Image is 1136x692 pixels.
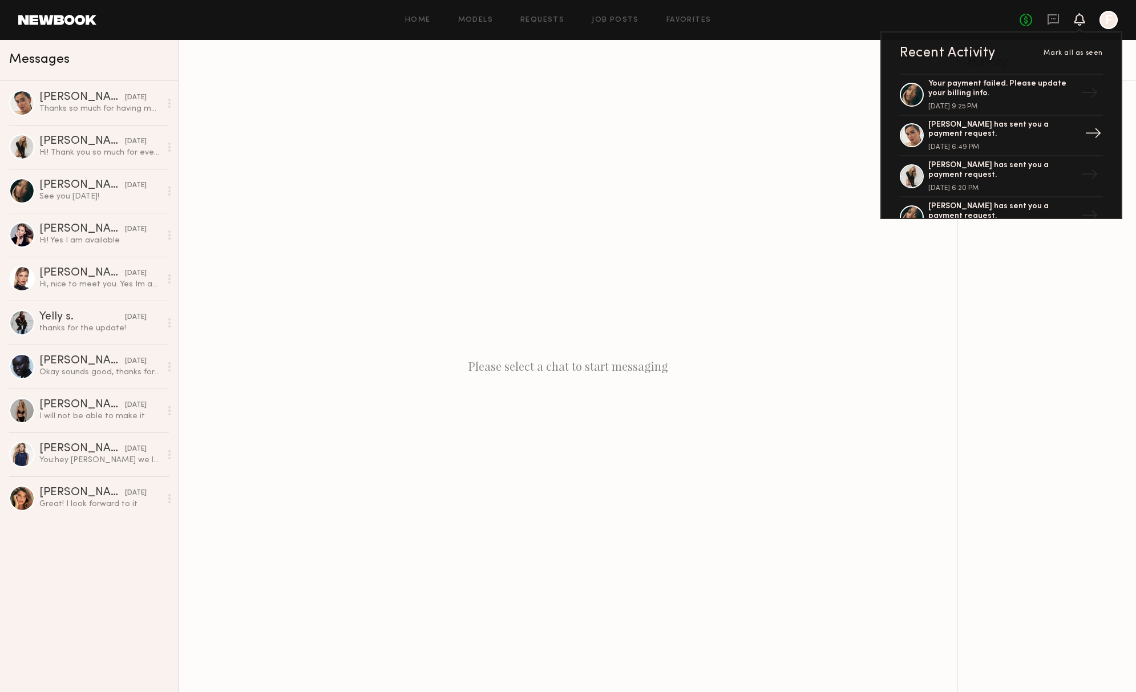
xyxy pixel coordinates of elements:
div: → [1077,203,1103,232]
div: [PERSON_NAME] has sent you a payment request. [928,161,1077,180]
div: Hi! Thank you so much for everything! I had so much fun and would absolutely love to work togethe... [39,147,161,158]
div: Okay sounds good, thanks for the update! [39,367,161,378]
div: [DATE] [125,224,147,235]
div: [PERSON_NAME] [39,443,125,455]
div: Please select a chat to start messaging [179,40,957,692]
div: [PERSON_NAME] [39,268,125,279]
div: [PERSON_NAME] [39,136,125,147]
div: [DATE] [125,400,147,411]
a: Your payment failed. Please update your billing info.[DATE] 9:25 PM→ [900,74,1103,116]
div: [PERSON_NAME] [39,487,125,499]
div: thanks for the update! [39,323,161,334]
div: I will not be able to make it [39,411,161,422]
div: Great! I look forward to it [39,499,161,509]
div: Thanks so much for having me, I’d love the opportunity to work together on future shoots! -Bella [39,103,161,114]
span: Messages [9,53,70,66]
div: [DATE] 6:49 PM [928,144,1077,151]
div: [PERSON_NAME] [39,399,125,411]
div: [PERSON_NAME] [39,92,125,103]
div: [PERSON_NAME] has sent you a payment request. [928,202,1077,221]
div: [PERSON_NAME] [39,180,125,191]
div: → [1080,120,1106,150]
a: Home [405,17,431,24]
a: Requests [520,17,564,24]
a: [PERSON_NAME] has sent you a payment request.→ [900,197,1103,238]
div: → [1077,161,1103,191]
div: [DATE] [125,268,147,279]
div: Recent Activity [900,46,996,60]
a: Job Posts [592,17,639,24]
div: [PERSON_NAME] [39,224,125,235]
div: [DATE] [125,136,147,147]
a: [PERSON_NAME] has sent you a payment request.[DATE] 6:49 PM→ [900,116,1103,157]
div: [DATE] [125,312,147,323]
div: You: hey [PERSON_NAME] we love your look, I am casting a photo/video shoot for the brand L'eggs f... [39,455,161,466]
div: Hi, nice to meet you. Yes Im available. Also, my Instagram is @meggirll. Thank you! [39,279,161,290]
div: [DATE] [125,356,147,367]
a: Favorites [666,17,711,24]
div: [DATE] [125,444,147,455]
div: See you [DATE]! [39,191,161,202]
div: [DATE] [125,180,147,191]
div: Your payment failed. Please update your billing info. [928,79,1077,99]
div: [DATE] 6:20 PM [928,185,1077,192]
div: Yelly s. [39,311,125,323]
div: [DATE] [125,488,147,499]
div: [PERSON_NAME] has sent you a payment request. [928,120,1077,140]
div: [PERSON_NAME] [39,355,125,367]
span: Mark all as seen [1044,50,1103,56]
a: F [1099,11,1118,29]
div: → [1077,80,1103,110]
a: [PERSON_NAME] has sent you a payment request.[DATE] 6:20 PM→ [900,156,1103,197]
div: [DATE] 9:25 PM [928,103,1077,110]
a: Models [458,17,493,24]
div: Hi! Yes I am available [39,235,161,246]
div: [DATE] [125,92,147,103]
